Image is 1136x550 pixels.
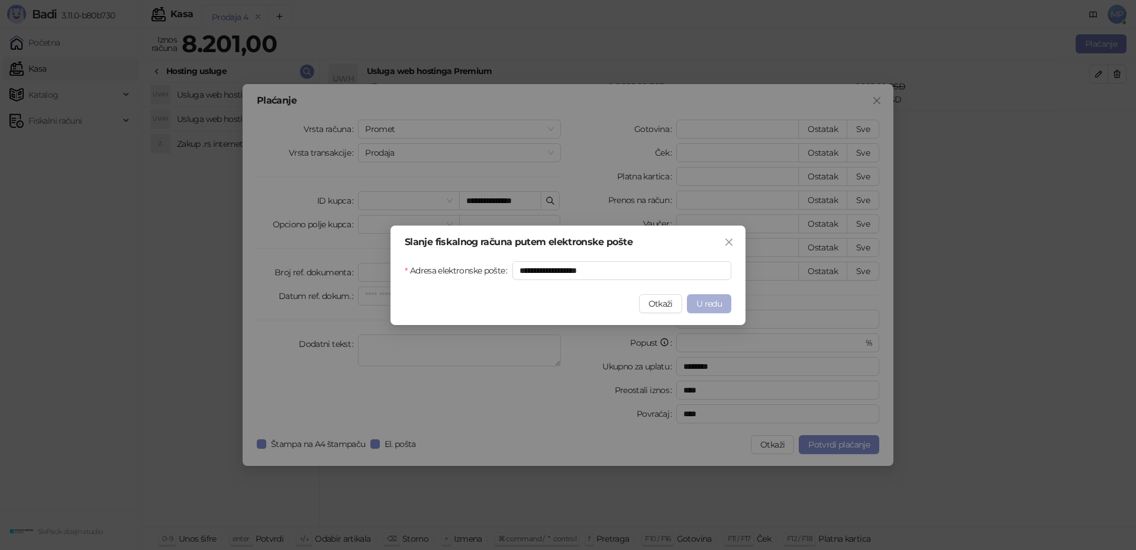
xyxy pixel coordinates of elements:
span: U redu [696,298,722,309]
span: Zatvori [719,237,738,247]
input: Adresa elektronske pošte [512,261,731,280]
button: Close [719,233,738,252]
div: Slanje fiskalnog računa putem elektronske pošte [405,237,731,247]
button: U redu [687,294,731,313]
label: Adresa elektronske pošte [405,261,512,280]
span: close [724,237,734,247]
span: Otkaži [648,298,673,309]
button: Otkaži [639,294,682,313]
